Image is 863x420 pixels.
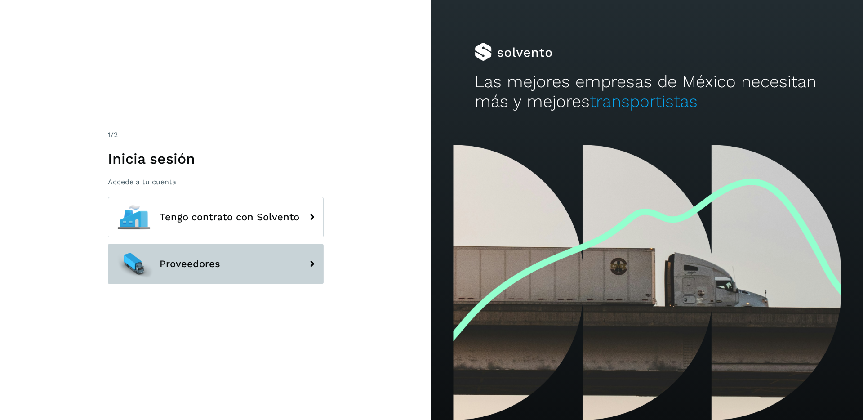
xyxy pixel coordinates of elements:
span: 1 [108,130,111,139]
span: Tengo contrato con Solvento [160,212,299,223]
h2: Las mejores empresas de México necesitan más y mejores [475,72,820,112]
span: transportistas [590,92,698,111]
span: Proveedores [160,259,220,269]
div: /2 [108,130,324,140]
h1: Inicia sesión [108,150,324,167]
button: Proveedores [108,244,324,284]
p: Accede a tu cuenta [108,178,324,186]
button: Tengo contrato con Solvento [108,197,324,237]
